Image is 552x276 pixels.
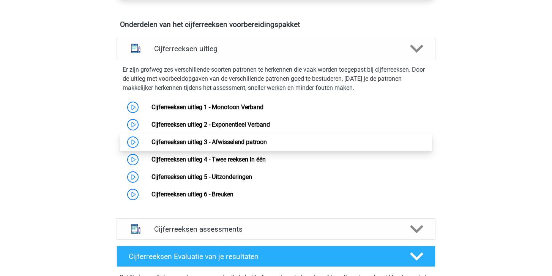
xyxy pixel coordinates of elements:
h4: Onderdelen van het cijferreeksen voorbereidingspakket [120,20,432,29]
a: assessments Cijferreeksen assessments [114,218,438,240]
a: Cijferreeksen uitleg 1 - Monotoon Verband [151,103,263,111]
h4: Cijferreeksen uitleg [154,44,398,53]
h4: Cijferreeksen Evaluatie van je resultaten [129,252,398,261]
a: Cijferreeksen uitleg 3 - Afwisselend patroon [151,138,267,146]
a: Cijferreeksen Evaluatie van je resultaten [114,246,438,267]
a: Cijferreeksen uitleg 5 - Uitzonderingen [151,173,252,180]
img: cijferreeksen assessments [126,219,145,238]
a: uitleg Cijferreeksen uitleg [114,38,438,59]
h4: Cijferreeksen assessments [154,225,398,234]
a: Cijferreeksen uitleg 6 - Breuken [151,191,233,198]
a: Cijferreeksen uitleg 2 - Exponentieel Verband [151,121,270,128]
img: cijferreeksen uitleg [126,39,145,58]
p: Er zijn grofweg zes verschillende soorten patronen te herkennen die vaak worden toegepast bij cij... [123,65,429,93]
a: Cijferreeksen uitleg 4 - Twee reeksen in één [151,156,266,163]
